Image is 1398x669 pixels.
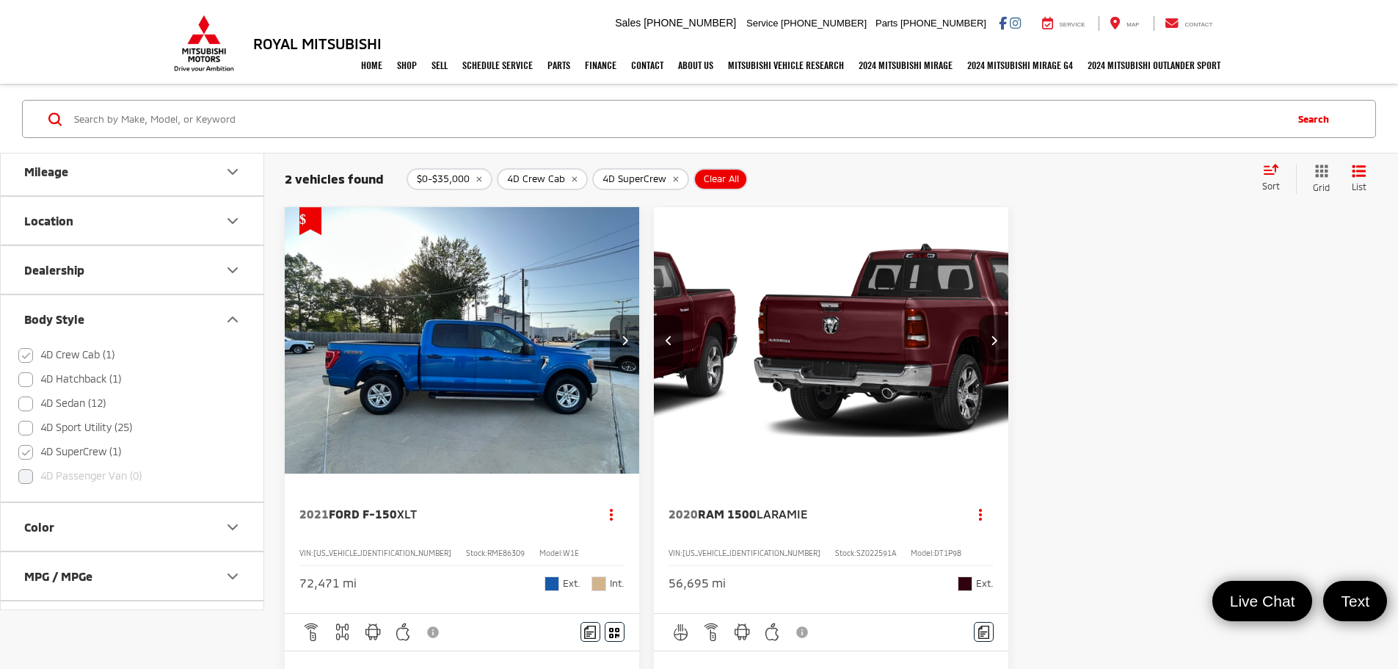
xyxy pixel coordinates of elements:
[299,549,313,557] span: VIN:
[466,549,487,557] span: Stock:
[602,173,666,185] span: 4D SuperCrew
[856,549,896,557] span: SZ022591A
[507,173,565,185] span: 4D Crew Cab
[790,617,815,648] button: View Disclaimer
[1060,21,1085,28] span: Service
[979,508,982,520] span: dropdown dots
[18,440,121,464] label: 4D SuperCrew (1)
[746,18,778,29] span: Service
[976,576,994,590] span: Ext.
[1313,181,1330,194] span: Grid
[1255,164,1296,193] button: Select sort value
[1323,581,1387,621] a: Text
[1154,16,1224,31] a: Contact
[18,416,132,440] label: 4D Sport Utility (25)
[1126,21,1139,28] span: Map
[1,197,265,245] button: LocationLocation
[669,506,953,522] a: 2020RAM 1500Laramie
[390,47,424,84] a: Shop
[487,549,525,557] span: RME86309
[979,315,1008,366] button: Next image
[224,212,241,230] div: Location
[580,622,600,642] button: Comments
[539,549,563,557] span: Model:
[563,549,579,557] span: W1E
[1184,21,1212,28] span: Contact
[24,164,68,178] div: Mileage
[746,207,1102,474] a: 2020 RAM 1500 Laramie2020 RAM 1500 Laramie2020 RAM 1500 Laramie2020 RAM 1500 Laramie
[654,315,683,366] button: Previous image
[1099,16,1150,31] a: Map
[545,576,559,591] span: Velocity Blue Metallic
[424,47,455,84] a: Sell
[900,18,986,29] span: [PHONE_NUMBER]
[671,623,690,641] img: Heated Steering Wheel
[968,502,994,527] button: Actions
[24,214,73,228] div: Location
[1284,101,1350,137] button: Search
[624,47,671,84] a: Contact
[407,168,492,190] button: remove 0-35000
[1010,17,1021,29] a: Instagram: Click to visit our Instagram page
[698,507,757,521] span: RAM 1500
[934,549,961,557] span: DT1P98
[24,263,84,277] div: Dealership
[1,552,265,600] button: MPG / MPGeMPG / MPGe
[746,207,1102,474] div: 2020 RAM 1500 Laramie 1
[299,575,357,592] div: 72,471 mi
[578,47,624,84] a: Finance
[24,312,84,326] div: Body Style
[958,576,972,591] span: Delmonico Red Pearlcoat
[610,315,639,366] button: Next image
[851,47,960,84] a: 2024 Mitsubishi Mirage
[224,568,241,585] div: MPG / MPGe
[746,207,1102,475] img: 2020 RAM 1500 Laramie
[1,601,265,649] button: Cylinder
[394,623,412,641] img: Apple CarPlay
[875,18,898,29] span: Parts
[757,507,807,521] span: Laramie
[1223,591,1303,611] span: Live Chat
[299,506,584,522] a: 2021Ford F-150XLT
[835,549,856,557] span: Stock:
[18,464,142,488] label: 4D Passenger Van (0)
[669,575,726,592] div: 56,695 mi
[540,47,578,84] a: Parts: Opens in a new tab
[605,622,625,642] button: Window Sticker
[397,507,417,521] span: XLT
[1080,47,1228,84] a: 2024 Mitsubishi Outlander SPORT
[960,47,1080,84] a: 2024 Mitsubishi Mirage G4
[73,101,1284,137] form: Search by Make, Model, or Keyword
[1,246,265,294] button: DealershipDealership
[285,171,384,186] span: 2 vehicles found
[1333,591,1377,611] span: Text
[313,549,451,557] span: [US_VEHICLE_IDENTIFICATION_NUMBER]
[24,520,54,534] div: Color
[610,508,613,520] span: dropdown dots
[284,207,641,474] div: 2021 Ford F-150 XLT 0
[563,576,580,590] span: Ext.
[704,173,739,185] span: Clear All
[599,502,625,527] button: Actions
[610,576,625,590] span: Int.
[18,343,114,367] label: 4D Crew Cab (1)
[364,623,382,641] img: Android Auto
[224,311,241,328] div: Body Style
[999,17,1007,29] a: Facebook: Click to visit our Facebook page
[497,168,588,190] button: remove 4D%20Crew%20Cab
[455,47,540,84] a: Schedule Service: Opens in a new tab
[299,507,329,521] span: 2021
[354,47,390,84] a: Home
[733,623,751,641] img: Android Auto
[421,617,446,648] button: View Disclaimer
[1,148,265,195] button: MileageMileage
[609,626,619,638] i: Window Sticker
[669,507,698,521] span: 2020
[911,549,934,557] span: Model:
[584,626,596,638] img: Comments
[693,168,748,190] button: Clear All
[1296,164,1341,194] button: Grid View
[763,623,782,641] img: Apple CarPlay
[333,623,352,641] img: 4WD/AWD
[253,35,382,51] h3: Royal Mitsubishi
